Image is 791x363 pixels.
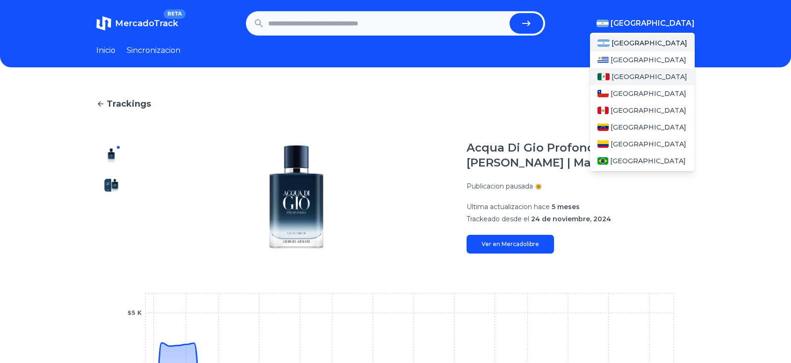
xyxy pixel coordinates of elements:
[597,20,609,27] img: Argentina
[610,156,686,166] span: [GEOGRAPHIC_DATA]
[467,203,550,211] span: Ultima actualizacion hace
[467,181,533,191] p: Publicacion pausada
[590,85,695,102] a: Chile[GEOGRAPHIC_DATA]
[590,102,695,119] a: Peru[GEOGRAPHIC_DATA]
[467,140,695,170] h1: Acqua Di Gio Profondo 200 Ml | [PERSON_NAME] | Masculino
[597,123,609,131] img: Venezuela
[611,106,686,115] span: [GEOGRAPHIC_DATA]
[597,18,695,29] button: [GEOGRAPHIC_DATA]
[164,9,186,19] span: BETA
[104,178,119,193] img: Acqua Di Gio Profondo 200 Ml | Giorgio Armani | Masculino
[597,140,609,148] img: Colombia
[96,45,115,56] a: Inicio
[590,136,695,152] a: Colombia[GEOGRAPHIC_DATA]
[128,310,142,316] tspan: $5 K
[590,51,695,68] a: Uruguay[GEOGRAPHIC_DATA]
[611,55,686,65] span: [GEOGRAPHIC_DATA]
[107,97,151,110] span: Trackings
[590,35,695,51] a: Argentina[GEOGRAPHIC_DATA]
[552,203,580,211] span: 5 meses
[597,56,609,64] img: Uruguay
[115,18,178,29] span: MercadoTrack
[96,16,111,31] img: MercadoTrack
[96,16,178,31] a: MercadoTrackBETA
[597,107,609,114] img: Peru
[96,97,695,110] a: Trackings
[597,157,608,165] img: Brasil
[145,140,448,254] img: Acqua Di Gio Profondo 200 Ml | Giorgio Armani | Masculino
[590,119,695,136] a: Venezuela[GEOGRAPHIC_DATA]
[127,45,180,56] a: Sincronizacion
[611,123,686,132] span: [GEOGRAPHIC_DATA]
[531,215,611,223] span: 24 de noviembre, 2024
[597,90,609,97] img: Chile
[611,139,686,149] span: [GEOGRAPHIC_DATA]
[467,215,529,223] span: Trackeado desde el
[590,152,695,169] a: Brasil[GEOGRAPHIC_DATA]
[104,148,119,163] img: Acqua Di Gio Profondo 200 Ml | Giorgio Armani | Masculino
[611,18,695,29] span: [GEOGRAPHIC_DATA]
[611,89,686,98] span: [GEOGRAPHIC_DATA]
[611,72,687,81] span: [GEOGRAPHIC_DATA]
[467,235,554,254] a: Ver en Mercadolibre
[597,39,610,47] img: Argentina
[597,73,610,80] img: Mexico
[590,68,695,85] a: Mexico[GEOGRAPHIC_DATA]
[611,38,687,48] span: [GEOGRAPHIC_DATA]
